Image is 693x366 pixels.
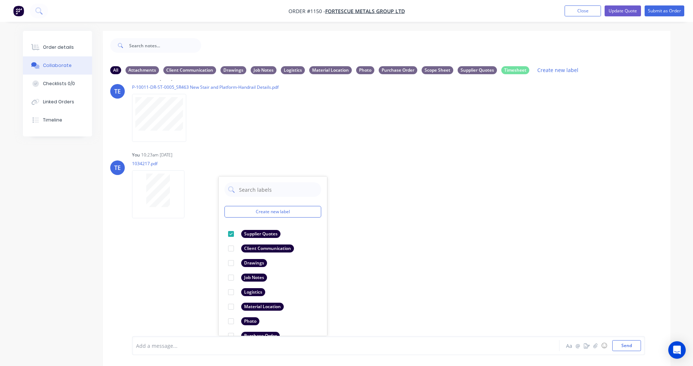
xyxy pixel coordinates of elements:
div: Photo [241,317,259,325]
p: P-10011-DR-ST-0005_SR463 New Stair and Platform-Handrail Details.pdf [132,84,279,90]
button: Timeline [23,111,92,129]
div: Timeline [43,117,62,123]
div: You [132,152,140,158]
div: Open Intercom Messenger [668,341,686,359]
button: Create new label [224,206,321,218]
input: Search labels [238,182,318,197]
button: Checklists 0/0 [23,75,92,93]
div: Linked Orders [43,99,74,105]
div: 10:23am [DATE] [141,152,172,158]
button: ☺ [600,341,609,350]
div: Checklists 0/0 [43,80,75,87]
div: Purchase Order [241,332,280,340]
div: Job Notes [241,274,267,282]
div: TE [114,87,121,96]
span: Order #1150 - [288,8,325,15]
button: Send [612,340,641,351]
button: Order details [23,38,92,56]
div: TE [114,163,121,172]
div: Drawings [220,66,246,74]
button: Update Quote [605,5,641,16]
div: Supplier Quotes [241,230,280,238]
button: Collaborate [23,56,92,75]
p: 1034217.pdf [132,160,192,167]
div: Drawings [241,259,267,267]
div: Job Notes [251,66,276,74]
div: Supplier Quotes [458,66,497,74]
div: Client Communication [163,66,216,74]
div: Attachments [126,66,159,74]
div: Photo [356,66,374,74]
button: @ [574,341,582,350]
div: Client Communication [241,244,294,252]
button: Submit as Order [645,5,684,16]
input: Search notes... [129,38,201,53]
div: Timesheet [501,66,529,74]
div: Logistics [281,66,305,74]
button: Linked Orders [23,93,92,111]
div: All [110,66,121,74]
button: Close [565,5,601,16]
div: Collaborate [43,62,72,69]
div: Material Location [241,303,284,311]
div: Order details [43,44,74,51]
img: Factory [13,5,24,16]
div: Logistics [241,288,265,296]
a: FORTESCUE METALS GROUP LTD [325,8,405,15]
div: Purchase Order [379,66,417,74]
button: Create new label [534,65,582,75]
div: Material Location [309,66,352,74]
div: Scope Sheet [422,66,453,74]
button: Aa [565,341,574,350]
